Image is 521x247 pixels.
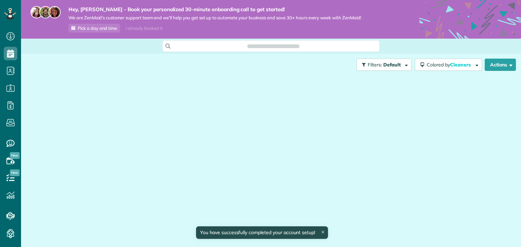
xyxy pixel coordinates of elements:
[10,169,20,176] span: New
[78,25,117,31] span: Pick a day and time
[415,59,482,71] button: Colored byCleaners
[31,6,43,18] img: maria-72a9807cf96188c08ef61303f053569d2e2a8a1cde33d635c8a3ac13582a053d.jpg
[356,59,411,71] button: Filters: Default
[39,6,52,18] img: jorge-587dff0eeaa6aab1f244e6dc62b8924c3b6ad411094392a53c71c6c4a576187d.jpg
[254,43,292,49] span: Search ZenMaid…
[368,62,382,68] span: Filters:
[196,226,328,239] div: You have successfully completed your account setup!
[69,15,361,21] span: We are ZenMaid’s customer support team and we’ll help you get set up to automate your business an...
[69,6,361,13] strong: Hey, [PERSON_NAME] - Book your personalized 30-minute onboarding call to get started!
[427,62,473,68] span: Colored by
[383,62,401,68] span: Default
[353,59,411,71] a: Filters: Default
[49,6,61,18] img: michelle-19f622bdf1676172e81f8f8fba1fb50e276960ebfe0243fe18214015130c80e4.jpg
[450,62,472,68] span: Cleaners
[10,152,20,159] span: New
[121,24,167,33] div: I already booked it
[485,59,516,71] button: Actions
[69,24,120,33] a: Pick a day and time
